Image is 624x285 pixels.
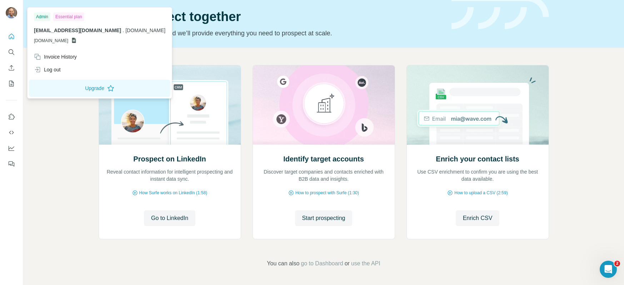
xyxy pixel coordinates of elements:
div: Admin [34,12,50,21]
img: Prospect on LinkedIn [99,65,241,145]
span: [DOMAIN_NAME] [125,27,165,33]
h2: Prospect on LinkedIn [133,154,206,164]
button: Quick start [6,30,17,43]
div: Essential plan [53,12,84,21]
span: [DOMAIN_NAME] [34,37,68,44]
img: Identify target accounts [253,65,395,145]
span: Start prospecting [302,214,345,222]
span: How to prospect with Surfe (1:30) [295,190,359,196]
span: 2 [614,261,620,266]
span: . [123,27,124,33]
button: Enrich CSV [6,61,17,74]
div: Log out [34,66,61,73]
img: Enrich your contact lists [406,65,549,145]
button: Use Surfe API [6,126,17,139]
h2: Enrich your contact lists [436,154,519,164]
button: Dashboard [6,142,17,155]
span: Go to LinkedIn [151,214,188,222]
span: [EMAIL_ADDRESS][DOMAIN_NAME] [34,27,121,33]
span: or [345,259,350,268]
h2: Identify target accounts [283,154,364,164]
p: Pick your starting point and we’ll provide everything you need to prospect at scale. [99,28,443,38]
button: go to Dashboard [301,259,343,268]
h1: Let’s prospect together [99,10,443,24]
div: Invoice History [34,53,77,60]
span: You can also [267,259,299,268]
button: Use Surfe on LinkedIn [6,110,17,123]
img: Avatar [6,7,17,19]
button: Search [6,46,17,59]
button: Upgrade [29,80,170,97]
button: use the API [351,259,380,268]
iframe: Intercom live chat [600,261,617,278]
button: Feedback [6,157,17,170]
p: Discover target companies and contacts enriched with B2B data and insights. [260,168,388,182]
button: Go to LinkedIn [144,210,195,226]
span: How Surfe works on LinkedIn (1:58) [139,190,208,196]
button: Start prospecting [295,210,353,226]
button: Enrich CSV [456,210,500,226]
span: How to upload a CSV (2:59) [454,190,508,196]
p: Reveal contact information for intelligent prospecting and instant data sync. [106,168,234,182]
button: My lists [6,77,17,90]
p: Use CSV enrichment to confirm you are using the best data available. [414,168,541,182]
span: Enrich CSV [463,214,493,222]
